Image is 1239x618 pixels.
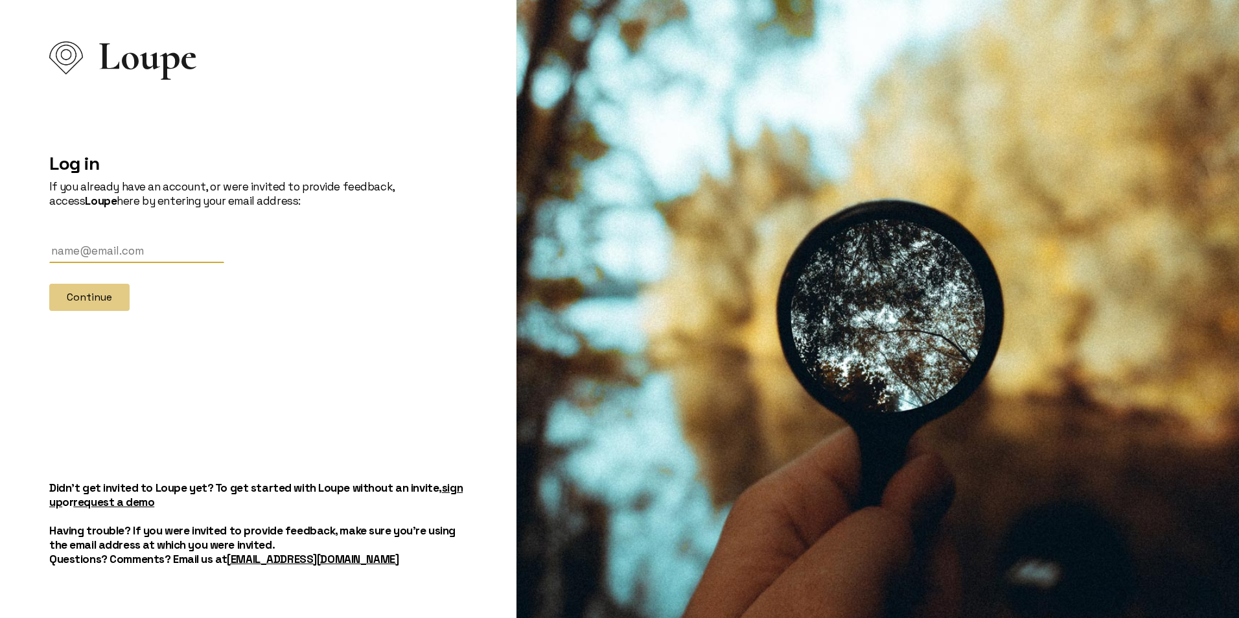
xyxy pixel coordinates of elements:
[227,552,399,566] a: [EMAIL_ADDRESS][DOMAIN_NAME]
[49,481,463,509] a: sign up
[49,41,83,74] img: Loupe Logo
[49,152,467,174] h2: Log in
[49,284,130,311] button: Continue
[49,179,467,208] p: If you already have an account, or were invited to provide feedback, access here by entering your...
[49,239,224,263] input: Email Address
[85,194,117,208] strong: Loupe
[98,49,197,63] span: Loupe
[73,495,154,509] a: request a demo
[49,481,467,566] h5: Didn't get invited to Loupe yet? To get started with Loupe without an invite, or Having trouble? ...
